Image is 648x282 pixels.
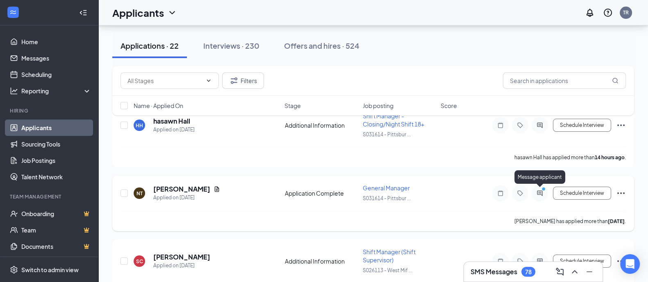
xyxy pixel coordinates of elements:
[584,267,594,277] svg: Minimize
[553,187,611,200] button: Schedule Interview
[568,265,581,278] button: ChevronUp
[136,258,143,265] div: SC
[205,77,212,84] svg: ChevronDown
[595,154,625,160] b: 14 hours ago
[570,267,580,277] svg: ChevronUp
[514,154,626,161] p: hasawn Hall has applied more than .
[616,120,626,130] svg: Ellipses
[222,72,264,89] button: Filter Filters
[363,267,412,273] span: S026113 - West Mif ...
[525,268,532,275] div: 78
[540,187,550,193] svg: PrimaryDot
[515,190,525,196] svg: Tag
[21,152,91,169] a: Job Postings
[10,266,18,274] svg: Settings
[285,121,358,129] div: Additional Information
[10,193,90,200] div: Team Management
[21,136,91,152] a: Sourcing Tools
[535,258,545,264] svg: ActiveChat
[284,41,359,51] div: Offers and hires · 524
[496,258,505,264] svg: Note
[10,107,90,114] div: Hiring
[616,188,626,198] svg: Ellipses
[10,87,18,95] svg: Analysis
[21,50,91,66] a: Messages
[127,76,202,85] input: All Stages
[616,256,626,266] svg: Ellipses
[553,255,611,268] button: Schedule Interview
[612,77,618,84] svg: MagnifyingGlass
[515,258,525,264] svg: Tag
[553,265,566,278] button: ComposeMessage
[284,102,301,110] span: Stage
[136,122,143,129] div: HH
[583,265,596,278] button: Minimize
[496,122,505,129] svg: Note
[21,120,91,136] a: Applicants
[112,6,164,20] h1: Applicants
[515,122,525,129] svg: Tag
[214,186,220,192] svg: Document
[79,9,87,17] svg: Collapse
[363,195,411,201] span: S031614 - Pittsbur ...
[21,255,91,271] a: SurveysCrown
[363,248,416,264] span: Shift Manager (Shift Supervisor)
[608,218,625,224] b: [DATE]
[203,41,259,51] div: Interviews · 230
[603,8,613,18] svg: QuestionInfo
[136,190,143,197] div: NT
[285,257,358,265] div: Additional Information
[285,189,358,197] div: Application Complete
[21,169,91,185] a: Talent Network
[134,102,183,110] span: Name · Applied On
[21,222,91,238] a: TeamCrown
[153,253,210,262] h5: [PERSON_NAME]
[153,126,195,134] div: Applied on [DATE]
[553,119,611,132] button: Schedule Interview
[535,190,545,196] svg: ActiveChat
[471,267,517,276] h3: SMS Messages
[620,254,640,274] div: Open Intercom Messenger
[21,205,91,222] a: OnboardingCrown
[21,87,92,95] div: Reporting
[229,76,239,86] svg: Filter
[363,184,410,192] span: General Manager
[9,8,17,16] svg: WorkstreamLogo
[121,41,179,51] div: Applications · 22
[514,170,565,184] div: Message applicant
[153,262,210,270] div: Applied on [DATE]
[363,131,411,138] span: S031614 - Pittsbur ...
[21,238,91,255] a: DocumentsCrown
[555,267,565,277] svg: ComposeMessage
[153,185,210,194] h5: [PERSON_NAME]
[21,34,91,50] a: Home
[585,8,595,18] svg: Notifications
[503,72,626,89] input: Search in applications
[535,122,545,129] svg: ActiveChat
[363,102,393,110] span: Job posting
[21,66,91,83] a: Scheduling
[441,102,457,110] span: Score
[496,190,505,196] svg: Note
[514,218,626,225] p: [PERSON_NAME] has applied more than .
[21,266,79,274] div: Switch to admin view
[167,8,177,18] svg: ChevronDown
[623,9,629,16] div: TR
[153,194,220,202] div: Applied on [DATE]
